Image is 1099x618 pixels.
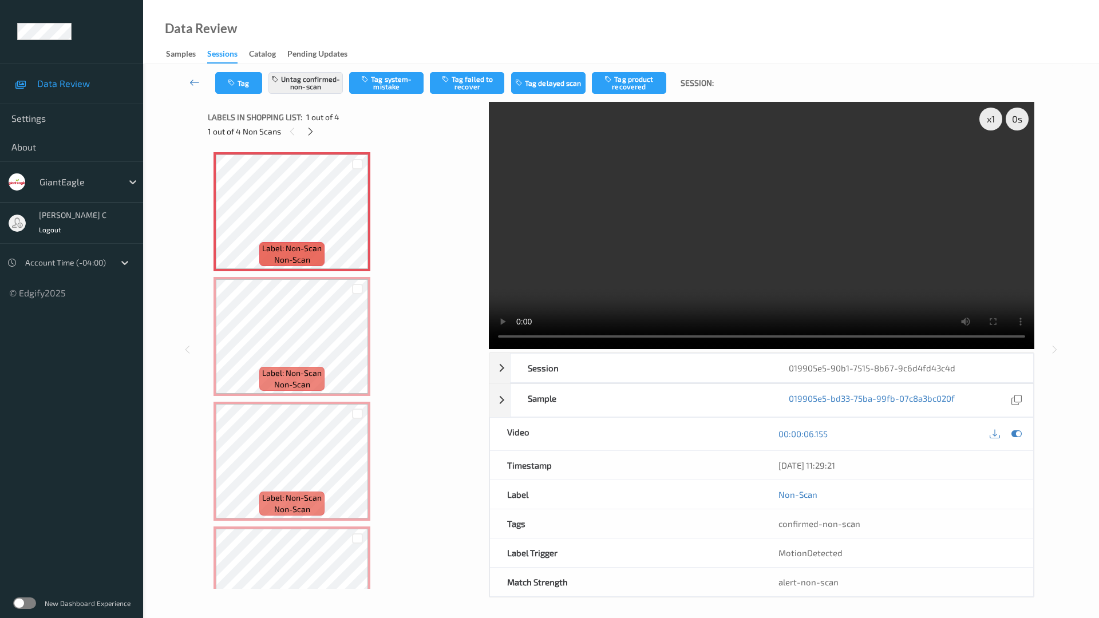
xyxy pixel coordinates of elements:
[430,72,504,94] button: Tag failed to recover
[681,77,714,89] span: Session:
[979,108,1002,130] div: x 1
[511,384,772,417] div: Sample
[511,72,586,94] button: Tag delayed scan
[274,254,310,266] span: non-scan
[489,353,1034,383] div: Session019905e5-90b1-7515-8b67-9c6d4fd43c4d
[778,518,860,529] span: confirmed-non-scan
[249,46,287,62] a: Catalog
[778,428,828,439] a: 00:00:06.155
[207,46,249,64] a: Sessions
[208,112,302,123] span: Labels in shopping list:
[274,379,310,390] span: non-scan
[490,509,762,538] div: Tags
[287,46,359,62] a: Pending Updates
[490,451,762,480] div: Timestamp
[262,243,322,254] span: Label: Non-Scan
[166,46,207,62] a: Samples
[268,72,343,94] button: Untag confirmed-non-scan
[490,480,762,509] div: Label
[287,48,347,62] div: Pending Updates
[262,367,322,379] span: Label: Non-Scan
[1006,108,1029,130] div: 0 s
[349,72,424,94] button: Tag system-mistake
[778,576,1016,588] div: alert-non-scan
[761,538,1033,567] div: MotionDetected
[778,489,817,500] a: Non-Scan
[489,383,1034,417] div: Sample019905e5-bd33-75ba-99fb-07c8a3bc020f
[511,354,772,382] div: Session
[262,492,322,504] span: Label: Non-Scan
[306,112,339,123] span: 1 out of 4
[490,418,762,450] div: Video
[249,48,276,62] div: Catalog
[789,393,955,408] a: 019905e5-bd33-75ba-99fb-07c8a3bc020f
[208,124,481,138] div: 1 out of 4 Non Scans
[490,538,762,567] div: Label Trigger
[215,72,262,94] button: Tag
[165,23,237,34] div: Data Review
[274,504,310,515] span: non-scan
[207,48,238,64] div: Sessions
[592,72,666,94] button: Tag product recovered
[490,568,762,596] div: Match Strength
[166,48,196,62] div: Samples
[778,459,1016,471] div: [DATE] 11:29:21
[772,354,1033,382] div: 019905e5-90b1-7515-8b67-9c6d4fd43c4d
